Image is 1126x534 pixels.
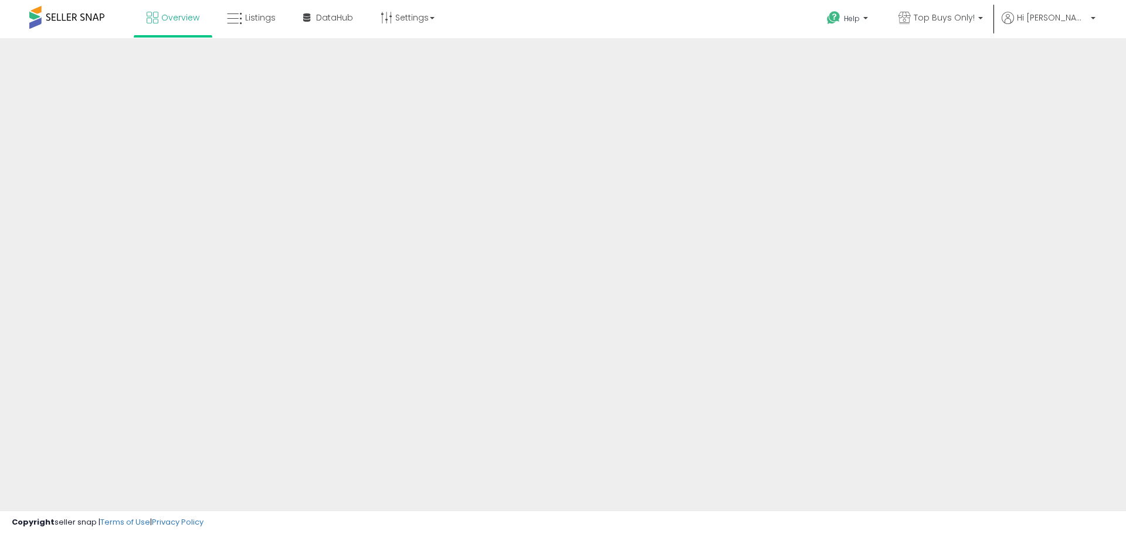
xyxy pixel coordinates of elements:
i: Get Help [826,11,841,25]
span: DataHub [316,12,353,23]
div: seller snap | | [12,517,204,528]
span: Overview [161,12,199,23]
span: Top Buys Only! [914,12,975,23]
strong: Copyright [12,516,55,528]
span: Listings [245,12,276,23]
span: Hi [PERSON_NAME] [1017,12,1087,23]
a: Hi [PERSON_NAME] [1002,12,1096,38]
a: Privacy Policy [152,516,204,528]
span: Help [844,13,860,23]
a: Help [818,2,880,38]
a: Terms of Use [100,516,150,528]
